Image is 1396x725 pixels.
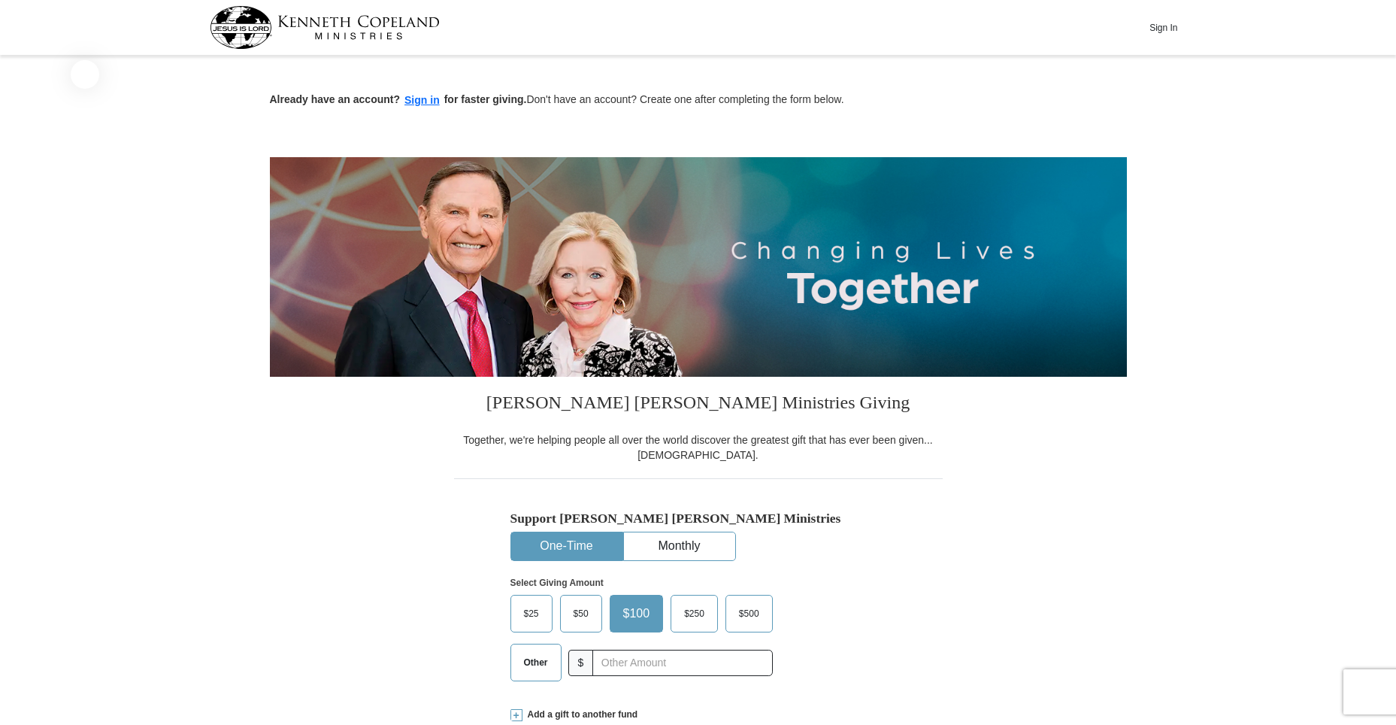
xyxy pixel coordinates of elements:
span: $50 [566,602,596,625]
button: Monthly [624,532,735,560]
span: $100 [616,602,658,625]
input: Other Amount [592,650,772,676]
p: Don't have an account? Create one after completing the form below. [270,92,1127,109]
span: $250 [677,602,712,625]
h3: [PERSON_NAME] [PERSON_NAME] Ministries Giving [454,377,943,432]
span: Add a gift to another fund [522,708,638,721]
button: Sign in [400,92,444,109]
h5: Support [PERSON_NAME] [PERSON_NAME] Ministries [510,511,886,526]
img: kcm-header-logo.svg [210,6,440,49]
span: $ [568,650,594,676]
span: $500 [731,602,767,625]
button: Sign In [1141,16,1186,39]
div: Together, we're helping people all over the world discover the greatest gift that has ever been g... [454,432,943,463]
strong: Select Giving Amount [510,578,604,588]
button: One-Time [511,532,622,560]
span: $25 [516,602,547,625]
strong: Already have an account? for faster giving. [270,93,527,105]
span: Other [516,651,556,674]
